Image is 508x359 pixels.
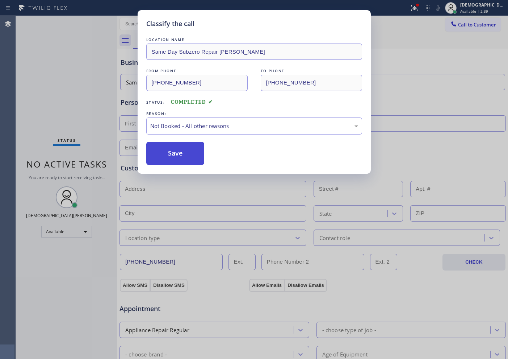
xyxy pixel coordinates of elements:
div: FROM PHONE [146,67,248,75]
div: REASON: [146,110,362,117]
button: Save [146,142,205,165]
span: Status: [146,100,165,105]
div: TO PHONE [261,67,362,75]
div: Not Booked - All other reasons [150,122,358,130]
span: COMPLETED [171,99,213,105]
div: LOCATION NAME [146,36,362,44]
h5: Classify the call [146,19,194,29]
input: To phone [261,75,362,91]
input: From phone [146,75,248,91]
